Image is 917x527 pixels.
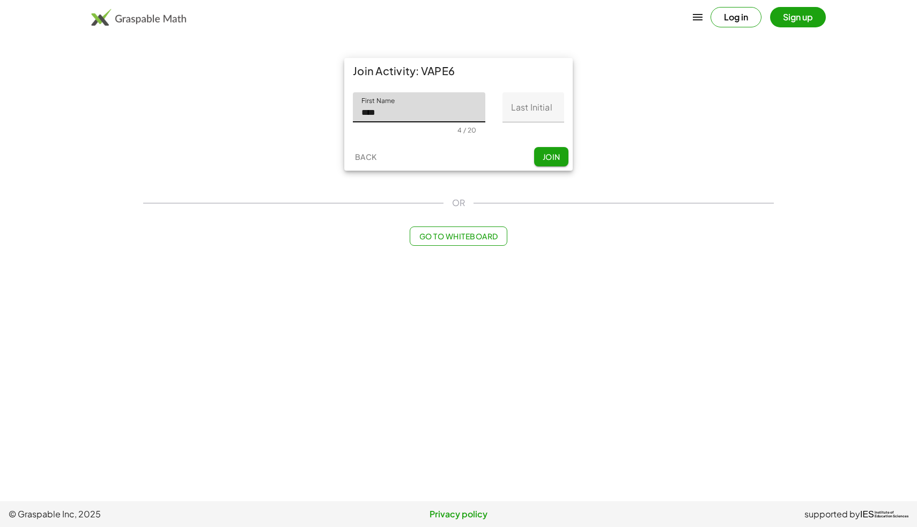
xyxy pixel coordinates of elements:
a: IESInstitute ofEducation Sciences [860,508,908,521]
button: Go to Whiteboard [410,226,507,246]
button: Sign up [770,7,826,27]
div: 4 / 20 [457,126,476,134]
span: supported by [804,508,860,521]
span: © Graspable Inc, 2025 [9,508,308,521]
span: OR [452,196,465,209]
span: Institute of Education Sciences [875,511,908,518]
a: Privacy policy [308,508,608,521]
span: IES [860,509,874,519]
span: Join [542,152,560,162]
span: Go to Whiteboard [419,231,498,241]
span: Back [354,152,376,162]
button: Back [349,147,383,166]
button: Log in [711,7,761,27]
div: Join Activity: VAPE6 [344,58,573,84]
button: Join [534,147,568,166]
